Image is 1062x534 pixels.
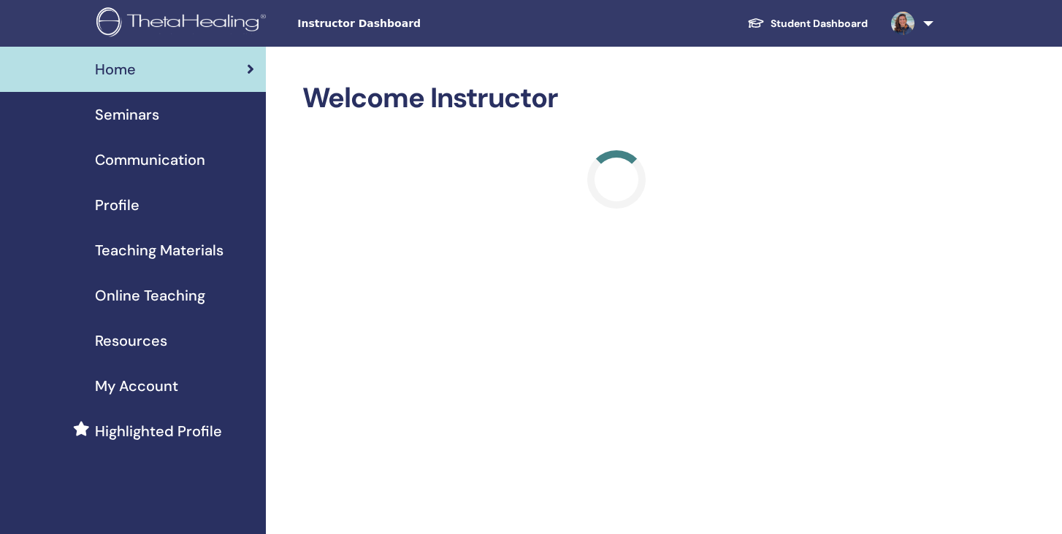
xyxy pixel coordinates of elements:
span: Home [95,58,136,80]
span: My Account [95,375,178,397]
img: default.jpg [891,12,914,35]
span: Teaching Materials [95,239,224,261]
a: Student Dashboard [736,10,879,37]
h2: Welcome Instructor [302,82,931,115]
img: graduation-cap-white.svg [747,17,765,29]
span: Instructor Dashboard [297,16,516,31]
span: Communication [95,149,205,171]
span: Seminars [95,104,159,125]
span: Profile [95,194,140,216]
span: Resources [95,330,167,352]
img: logo.png [96,7,271,40]
span: Highlighted Profile [95,420,222,442]
span: Online Teaching [95,285,205,306]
